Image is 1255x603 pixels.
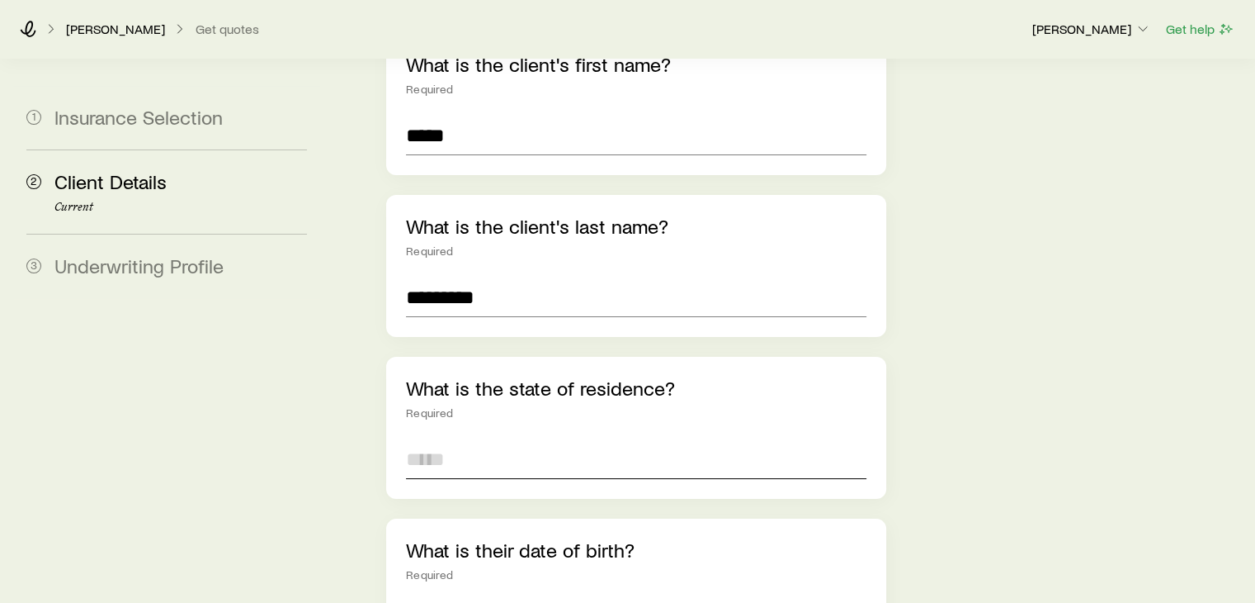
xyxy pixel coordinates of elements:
[66,21,165,37] p: [PERSON_NAME]
[54,169,167,193] span: Client Details
[26,259,41,273] span: 3
[54,254,224,278] span: Underwriting Profile
[1165,20,1235,39] button: Get help
[406,53,866,76] p: What is the client's first name?
[406,406,866,420] div: Required
[54,105,223,129] span: Insurance Selection
[26,110,41,125] span: 1
[406,83,866,96] div: Required
[195,21,260,37] button: Get quotes
[1031,20,1152,40] button: [PERSON_NAME]
[406,215,866,238] p: What is the client's last name?
[406,377,866,400] p: What is the state of residence?
[406,568,866,582] div: Required
[54,201,307,214] p: Current
[406,539,866,562] p: What is their date of birth?
[406,245,866,258] div: Required
[1032,21,1151,37] p: [PERSON_NAME]
[26,174,41,189] span: 2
